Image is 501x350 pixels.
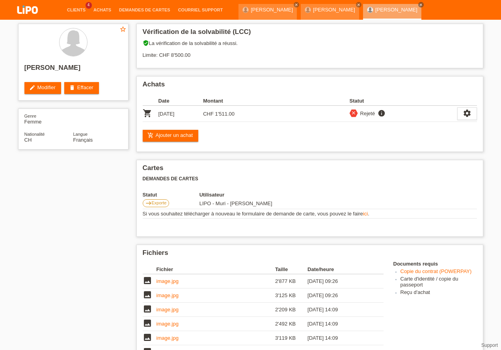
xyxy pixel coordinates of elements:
div: Rejeté [358,109,375,118]
td: Si vous souhaitez télécharger à nouveau le formulaire de demande de carte, vous pouvez le faire . [143,209,477,219]
th: Montant [203,96,248,106]
i: close [357,3,361,7]
h2: [PERSON_NAME] [24,64,122,76]
th: Statut [350,96,457,106]
td: 2'209 KB [275,303,307,317]
td: CHF 1'511.00 [203,106,248,122]
a: Achats [89,7,115,12]
a: Support [481,343,498,348]
a: close [294,2,299,7]
td: [DATE] [158,106,203,122]
th: Statut [143,192,199,198]
a: Clients [63,7,89,12]
th: Utilisateur [199,192,333,198]
th: Date/heure [307,265,372,274]
th: Taille [275,265,307,274]
h2: Achats [143,80,477,92]
td: 2'877 KB [275,274,307,288]
td: [DATE] 14:09 [307,317,372,331]
a: LIPO pay [8,16,47,22]
a: image.jpg [156,307,179,313]
i: settings [463,109,471,118]
a: Copie du contrat (POWERPAY) [400,268,472,274]
a: image.jpg [156,292,179,298]
span: 20.09.2025 [199,200,272,206]
i: image [143,304,152,314]
td: [DATE] 09:26 [307,288,372,303]
a: editModifier [24,82,61,94]
h4: Documents requis [393,261,477,267]
th: Date [158,96,203,106]
a: [PERSON_NAME] [251,7,293,13]
td: 3'125 KB [275,288,307,303]
td: [DATE] 09:26 [307,274,372,288]
h2: Vérification de la solvabilité (LCC) [143,28,477,40]
i: verified_user [143,40,149,46]
a: Courriel Support [174,7,227,12]
i: star_border [119,26,127,33]
span: 4 [86,2,92,9]
td: [DATE] 14:09 [307,303,372,317]
a: close [418,2,424,7]
i: POSP00027808 [143,109,152,118]
span: Genre [24,114,37,118]
i: info [377,109,386,117]
i: close [351,110,356,116]
a: star_border [119,26,127,34]
h3: Demandes de cartes [143,176,477,182]
i: image [143,290,152,299]
a: [PERSON_NAME] [313,7,355,13]
a: ici [363,211,368,217]
span: Français [73,137,93,143]
i: east [145,200,152,206]
i: close [419,3,423,7]
span: Langue [73,132,88,137]
span: Exporte [152,200,167,205]
h2: Cartes [143,164,477,176]
a: deleteEffacer [64,82,99,94]
i: image [143,333,152,342]
span: Nationalité [24,132,45,137]
a: image.jpg [156,335,179,341]
i: add_shopping_cart [147,132,154,139]
div: La vérification de la solvabilité a réussi. Limite: CHF 8'500.00 [143,40,477,64]
a: add_shopping_cartAjouter un achat [143,130,199,142]
div: Femme [24,113,73,125]
th: Fichier [156,265,275,274]
i: edit [29,84,35,91]
td: [DATE] 14:09 [307,331,372,345]
i: image [143,276,152,285]
i: image [143,318,152,328]
td: 3'119 KB [275,331,307,345]
a: [PERSON_NAME] [375,7,417,13]
a: image.jpg [156,321,179,327]
i: delete [69,84,75,91]
h2: Fichiers [143,249,477,261]
a: close [356,2,361,7]
a: Demandes de cartes [115,7,174,12]
li: Reçu d'achat [400,289,477,297]
li: Carte d'identité / copie du passeport [400,276,477,289]
i: close [294,3,298,7]
a: image.jpg [156,278,179,284]
span: Suisse [24,137,32,143]
td: 2'492 KB [275,317,307,331]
